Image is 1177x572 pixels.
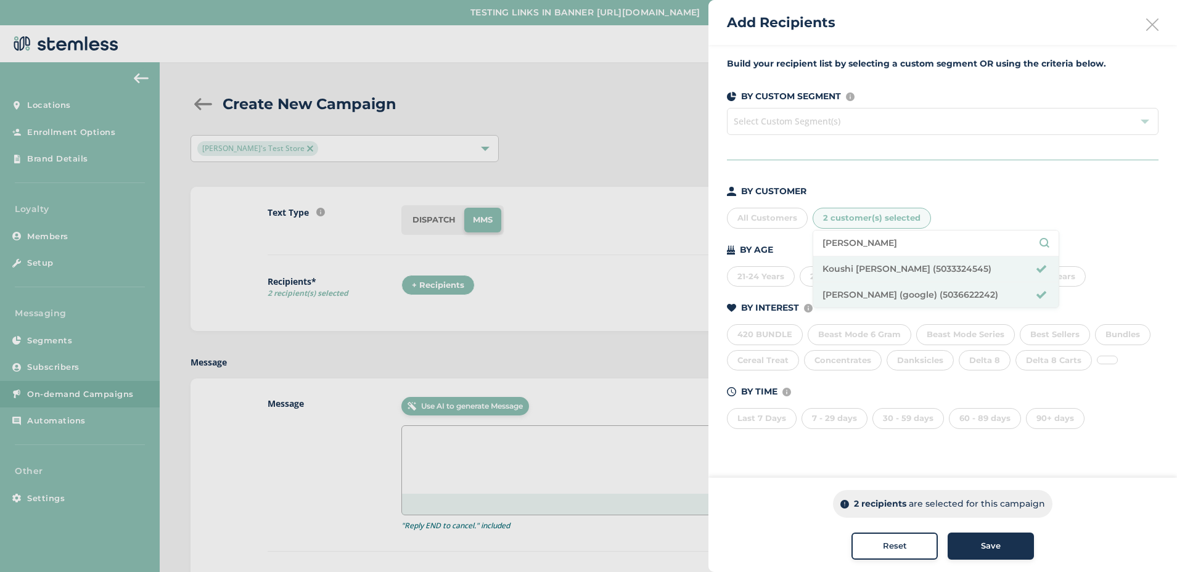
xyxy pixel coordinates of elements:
div: Best Sellers [1020,324,1090,345]
div: Delta 8 Carts [1015,350,1092,371]
span: Save [981,540,1001,552]
p: are selected for this campaign [909,497,1045,510]
div: Concentrates [804,350,882,371]
div: Bundles [1095,324,1150,345]
p: 2 recipients [854,497,906,510]
span: Reset [883,540,907,552]
input: Search [822,237,1049,250]
div: 90+ days [1026,408,1085,429]
div: 25-34 Years [800,266,869,287]
img: icon-info-236977d2.svg [804,304,813,313]
p: BY AGE [740,243,773,256]
li: Koushi [PERSON_NAME] (5033324545) [813,256,1059,282]
button: Save [948,533,1034,560]
button: Reset [851,533,938,560]
div: 21-24 Years [727,266,795,287]
div: 60 - 89 days [949,408,1021,429]
li: [PERSON_NAME] (google) (5036622242) [813,282,1059,308]
img: icon-person-dark-ced50e5f.svg [727,187,736,196]
div: 7 - 29 days [802,408,867,429]
label: Build your recipient list by selecting a custom segment OR using the criteria below. [727,57,1159,70]
div: Danksicles [887,350,954,371]
div: Beast Mode Series [916,324,1015,345]
div: All Customers [727,208,808,229]
img: icon-segments-dark-074adb27.svg [727,92,736,101]
img: icon-info-236977d2.svg [846,92,855,101]
img: icon-info-236977d2.svg [782,388,791,396]
img: icon-info-dark-48f6c5f3.svg [840,500,849,509]
span: 2 customer(s) selected [823,213,921,223]
img: icon-cake-93b2a7b5.svg [727,245,735,255]
div: 30 - 59 days [872,408,944,429]
div: Last 7 Days [727,408,797,429]
div: Delta 8 [959,350,1011,371]
p: BY TIME [741,385,777,398]
div: Cereal Treat [727,350,799,371]
p: BY INTEREST [741,301,799,314]
p: BY CUSTOM SEGMENT [741,90,841,103]
img: icon-time-dark-e6b1183b.svg [727,387,736,396]
img: icon-heart-dark-29e6356f.svg [727,304,736,313]
div: Beast Mode 6 Gram [808,324,911,345]
iframe: Chat Widget [1115,513,1177,572]
h2: Add Recipients [727,12,835,33]
p: BY CUSTOMER [741,185,806,198]
div: 420 BUNDLE [727,324,803,345]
